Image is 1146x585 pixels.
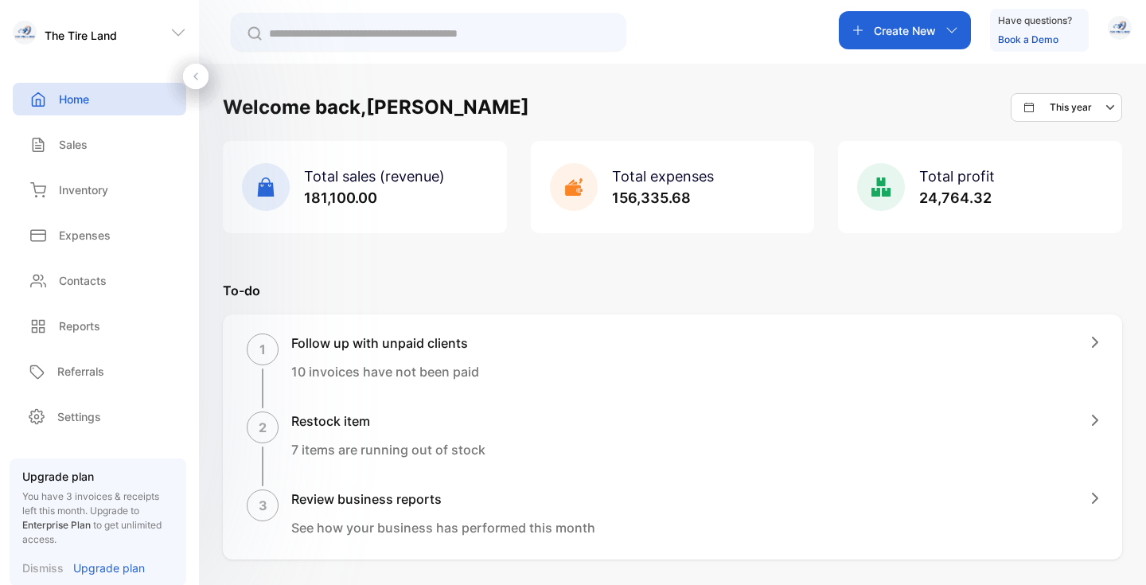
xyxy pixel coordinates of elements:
[22,489,173,547] p: You have 3 invoices & receipts left this month.
[57,363,104,380] p: Referrals
[59,272,107,289] p: Contacts
[73,560,145,576] p: Upgrade plan
[223,93,529,122] h1: Welcome back, [PERSON_NAME]
[1108,16,1132,40] img: avatar
[291,362,479,381] p: 10 invoices have not been paid
[59,227,111,244] p: Expenses
[612,189,691,206] span: 156,335.68
[22,560,64,576] p: Dismiss
[59,136,88,153] p: Sales
[259,418,267,437] p: 2
[1108,11,1132,49] button: avatar
[874,22,936,39] p: Create New
[223,281,1122,300] p: To-do
[291,489,595,509] h1: Review business reports
[919,189,992,206] span: 24,764.32
[64,560,145,576] a: Upgrade plan
[291,518,595,537] p: See how your business has performed this month
[998,13,1072,29] p: Have questions?
[45,27,117,44] p: The Tire Land
[304,189,377,206] span: 181,100.00
[919,168,995,185] span: Total profit
[839,11,971,49] button: Create New
[612,168,714,185] span: Total expenses
[22,468,173,485] p: Upgrade plan
[22,519,91,531] span: Enterprise Plan
[1050,100,1092,115] p: This year
[59,181,108,198] p: Inventory
[998,33,1058,45] a: Book a Demo
[59,318,100,334] p: Reports
[291,440,485,459] p: 7 items are running out of stock
[259,340,266,359] p: 1
[13,21,37,45] img: logo
[59,91,89,107] p: Home
[1011,93,1122,122] button: This year
[304,168,445,185] span: Total sales (revenue)
[57,408,101,425] p: Settings
[259,496,267,515] p: 3
[291,333,479,353] h1: Follow up with unpaid clients
[291,411,485,431] h1: Restock item
[22,505,162,545] span: Upgrade to to get unlimited access.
